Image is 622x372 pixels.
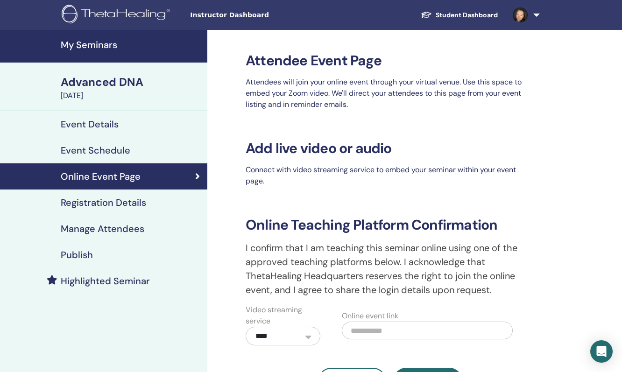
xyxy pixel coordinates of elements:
h4: Manage Attendees [61,223,144,234]
h4: Registration Details [61,197,146,208]
div: Open Intercom Messenger [590,340,613,363]
div: [DATE] [61,90,202,101]
h4: Event Schedule [61,145,130,156]
p: Connect with video streaming service to embed your seminar within your event page. [240,164,540,187]
p: I confirm that I am teaching this seminar online using one of the approved teaching platforms bel... [240,241,540,297]
img: default.jpg [513,7,528,22]
label: Video streaming service [246,304,320,327]
div: Advanced DNA [61,74,202,90]
h4: Online Event Page [61,171,141,182]
h4: Highlighted Seminar [61,275,150,287]
h3: Attendee Event Page [240,52,540,69]
a: Student Dashboard [413,7,505,24]
span: Instructor Dashboard [190,10,330,20]
a: Advanced DNA[DATE] [55,74,207,101]
label: Online event link [342,310,398,322]
h4: Publish [61,249,93,260]
h3: Add live video or audio [240,140,540,157]
h4: My Seminars [61,39,202,50]
p: Attendees will join your online event through your virtual venue. Use this space to embed your Zo... [240,77,540,110]
img: logo.png [62,5,173,26]
img: graduation-cap-white.svg [421,11,432,19]
h3: Online Teaching Platform Confirmation [240,217,540,233]
h4: Event Details [61,119,119,130]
